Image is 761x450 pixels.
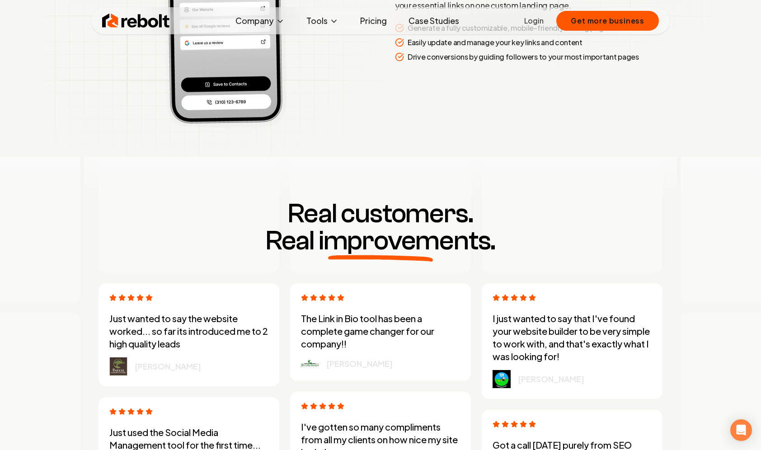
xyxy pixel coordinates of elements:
[730,419,752,441] div: Open Intercom Messenger
[299,12,346,30] button: Tools
[353,12,394,30] a: Pricing
[301,312,460,350] p: The Link in Bio tool has been a complete game changer for our company!!
[408,52,639,62] p: Drive conversions by guiding followers to your most important pages
[556,11,659,31] button: Get more business
[91,200,670,254] h3: Real customers.
[326,357,393,370] p: [PERSON_NAME]
[524,15,544,26] a: Login
[109,357,127,375] img: logo
[228,12,292,30] button: Company
[301,360,319,368] img: logo
[408,37,582,48] p: Easily update and manage your key links and content
[401,12,466,30] a: Case Studies
[493,370,511,388] img: logo
[266,227,495,254] span: Real improvements.
[518,373,584,385] p: [PERSON_NAME]
[109,312,268,350] p: Just wanted to say the website worked... so far its introduced me to 2 high quality leads
[135,360,201,373] p: [PERSON_NAME]
[493,312,652,363] p: I just wanted to say that I've found your website builder to be very simple to work with, and tha...
[102,12,170,30] img: Rebolt Logo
